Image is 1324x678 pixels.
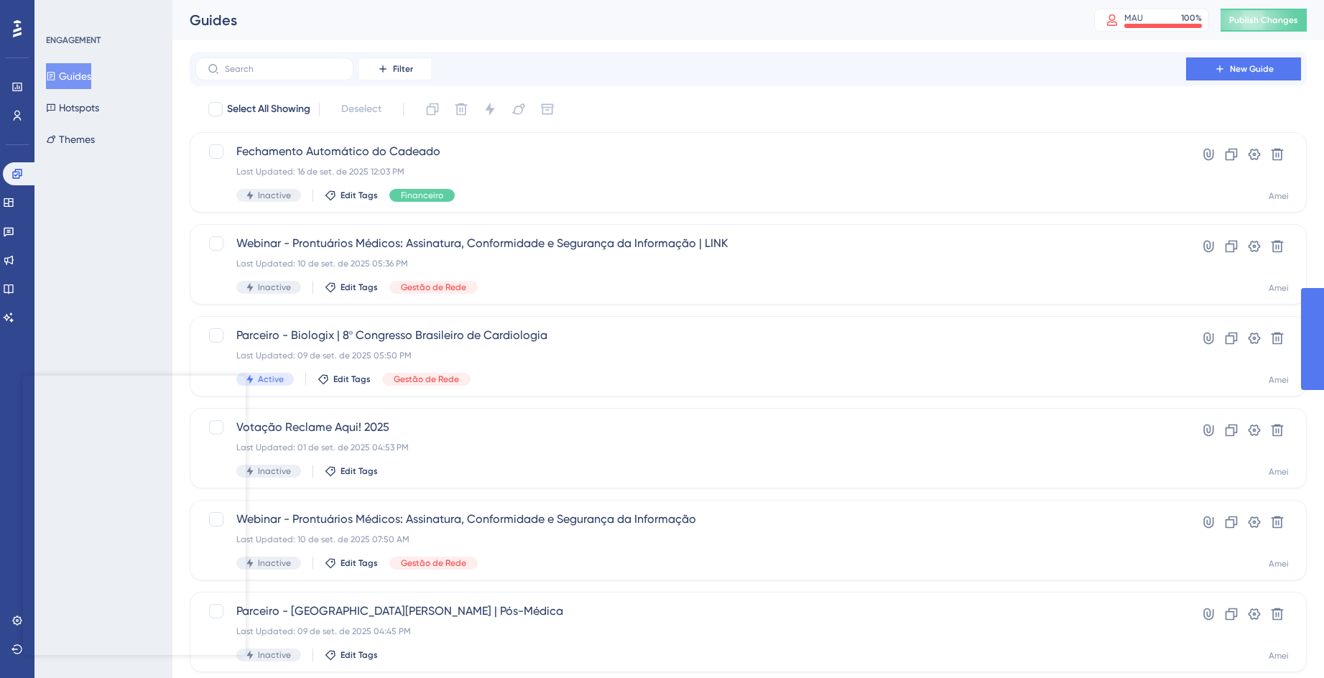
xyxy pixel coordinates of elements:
span: New Guide [1230,63,1274,75]
button: Hotspots [46,95,99,121]
span: Webinar - Prontuários Médicos: Assinatura, Conformidade e Segurança da Informação | LINK [236,235,1145,252]
div: Last Updated: 16 de set. de 2025 12:03 PM [236,166,1145,177]
div: Amei [1269,190,1289,202]
span: Votação Reclame Aqui! 2025 [236,419,1145,436]
span: Select All Showing [227,101,310,118]
div: Last Updated: 01 de set. de 2025 04:53 PM [236,442,1145,453]
span: Inactive [258,649,291,661]
button: Publish Changes [1221,9,1307,32]
input: Search [225,64,341,74]
span: Publish Changes [1229,14,1298,26]
span: Deselect [341,101,381,118]
div: Amei [1269,282,1289,294]
span: Edit Tags [341,465,378,477]
span: Edit Tags [341,282,378,293]
span: Inactive [258,282,291,293]
span: Gestão de Rede [401,557,466,569]
div: 100 % [1181,12,1202,24]
button: New Guide [1186,57,1301,80]
span: Financeiro [401,190,443,201]
span: Edit Tags [341,649,378,661]
span: Gestão de Rede [394,373,459,385]
span: Parceiro - Biologix | 8º Congresso Brasileiro de Cardiologia [236,327,1145,344]
button: Guides [46,63,91,89]
div: Amei [1269,558,1289,570]
button: Filter [359,57,431,80]
div: ENGAGEMENT [46,34,101,46]
div: Guides [190,10,1058,30]
span: Webinar - Prontuários Médicos: Assinatura, Conformidade e Segurança da Informação [236,511,1145,528]
div: Amei [1269,466,1289,478]
span: Inactive [258,465,291,477]
div: Amei [1269,374,1289,386]
span: Active [258,373,284,385]
span: Filter [393,63,413,75]
div: Last Updated: 10 de set. de 2025 05:36 PM [236,258,1145,269]
div: MAU [1124,12,1143,24]
span: Gestão de Rede [401,282,466,293]
button: Edit Tags [325,649,378,661]
span: Edit Tags [341,190,378,201]
span: Fechamento Automático do Cadeado [236,143,1145,160]
button: Themes [46,126,95,152]
button: Deselect [328,96,394,122]
button: Edit Tags [325,282,378,293]
button: Edit Tags [325,465,378,477]
span: Parceiro - [GEOGRAPHIC_DATA][PERSON_NAME] | Pós-Médica [236,603,1145,620]
span: Inactive [258,190,291,201]
div: Last Updated: 09 de set. de 2025 05:50 PM [236,350,1145,361]
iframe: UserGuiding AI Assistant Launcher [1264,621,1307,664]
button: Edit Tags [325,190,378,201]
button: Edit Tags [325,557,378,569]
span: Edit Tags [333,373,371,385]
button: Edit Tags [318,373,371,385]
span: Edit Tags [341,557,378,569]
div: Last Updated: 10 de set. de 2025 07:50 AM [236,534,1145,545]
span: Inactive [258,557,291,569]
div: Last Updated: 09 de set. de 2025 04:45 PM [236,626,1145,637]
